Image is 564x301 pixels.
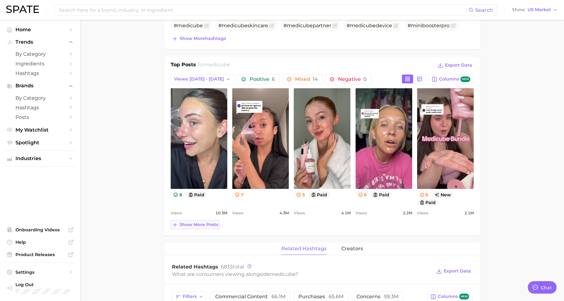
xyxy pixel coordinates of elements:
[5,25,75,34] a: Home
[464,209,474,217] span: 2.1m
[298,294,344,299] span: purchases
[15,51,65,57] span: by Category
[5,238,75,247] a: Help
[459,294,469,299] span: new
[417,191,431,198] button: 6
[5,138,75,147] a: Spotlight
[5,154,75,163] button: Industries
[15,83,65,89] span: Brands
[444,268,471,274] span: Export Data
[15,70,65,76] span: Hashtags
[174,23,203,28] span: #
[15,114,65,120] span: Posts
[183,294,197,299] span: Filters
[280,209,289,217] span: 4.3m
[347,23,392,28] span: # device
[356,191,370,198] button: 6
[432,191,453,198] span: new
[445,63,472,68] span: Export Data
[221,264,233,270] span: 6833
[356,209,367,217] span: Views
[272,76,275,82] span: 6
[284,23,331,28] span: # partner
[204,62,230,68] span: medicube
[5,112,75,122] a: Posts
[5,37,75,47] button: Trends
[370,191,392,198] button: paid
[180,36,226,41] span: Show more hashtags
[15,39,65,45] span: Trends
[204,23,209,28] button: Flag as miscategorized or irrelevant
[5,93,75,103] a: by Category
[221,264,244,270] span: total
[5,59,75,68] a: Ingredients
[5,49,75,59] a: by Category
[198,61,230,70] h2: for
[475,7,493,13] span: Search
[269,23,274,28] button: Flag as miscategorized or irrelevant
[408,23,450,28] span: #miniboosterpro
[215,294,285,299] span: commercial content
[15,252,65,257] span: Product Releases
[186,191,207,198] button: paid
[216,209,227,217] span: 10.3m
[5,268,75,277] a: Settings
[250,77,275,82] span: Positive
[15,227,65,233] span: Onboarding Videos
[417,199,438,206] button: paid
[451,23,456,28] button: Flag as miscategorized or irrelevant
[218,23,268,28] span: # skincare
[15,239,65,245] span: Help
[5,225,75,234] a: Onboarding Videos
[171,61,196,70] h1: Top Posts
[270,271,295,277] span: medicube
[15,105,65,111] span: Hashtags
[15,61,65,67] span: Ingredients
[511,6,559,14] button: ShowUS Market
[171,191,185,198] button: 8
[5,68,75,78] a: Hashtags
[6,6,39,13] img: SPATE
[5,280,75,296] a: Log out. Currently logged in with e-mail unhokang@lghnh.com.
[294,209,305,217] span: Views
[15,282,70,287] span: Log Out
[15,95,65,101] span: by Category
[232,209,243,217] span: Views
[438,294,469,299] span: Columns
[357,294,399,299] span: concerns
[338,77,367,82] span: Negative
[294,191,307,198] button: 5
[172,270,432,278] div: What are consumers viewing alongside ?
[15,156,65,161] span: Industries
[436,61,474,70] button: Export Data
[222,23,247,28] span: medicube
[15,269,65,275] span: Settings
[58,5,468,15] input: Search here for a brand, industry, or ingredient
[287,23,313,28] span: medicube
[528,8,551,11] span: US Market
[512,8,526,11] span: Show
[171,209,182,217] span: Views
[403,209,412,217] span: 2.2m
[309,191,330,198] button: paid
[295,77,318,82] span: Mixed
[341,246,363,251] span: creators
[171,220,220,229] button: Show more posts
[271,294,285,299] span: 66.1m
[332,23,337,28] button: Flag as miscategorized or irrelevant
[15,127,65,133] span: My Watchlist
[313,76,318,82] span: 14
[5,125,75,135] a: My Watchlist
[5,250,75,259] a: Product Releases
[393,23,398,28] button: Flag as miscategorized or irrelevant
[171,34,228,43] button: Show morehashtags
[460,76,470,82] span: new
[232,191,246,198] button: 7
[350,23,376,28] span: medicube
[177,23,203,28] span: medicube
[281,246,327,251] span: related hashtags
[417,209,428,217] span: Views
[171,74,234,85] button: Views: [DATE] - [DATE]
[180,222,218,227] span: Show more posts
[341,209,351,217] span: 4.1m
